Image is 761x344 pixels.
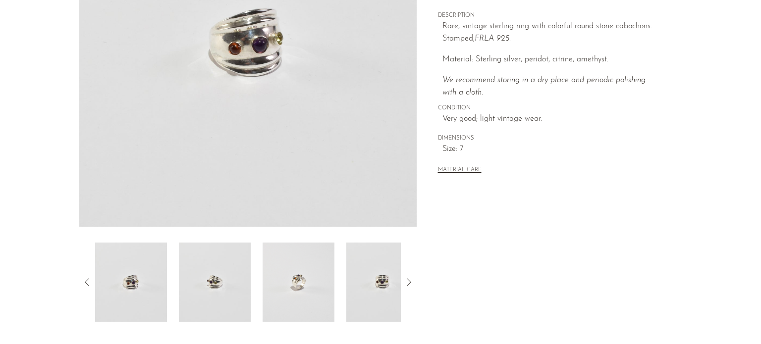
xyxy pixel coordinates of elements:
img: Colorful Statement Ring [179,243,251,322]
img: Colorful Statement Ring [263,243,334,322]
p: Rare, vintage sterling ring with colorful round stone cabochons. Stamped, [442,20,661,46]
p: Material: Sterling silver, peridot, citrine, amethyst. [442,53,661,66]
img: Colorful Statement Ring [346,243,418,322]
button: MATERIAL CARE [438,167,482,174]
i: We recommend storing in a dry place and periodic polishing with a cloth. [442,76,646,97]
img: Colorful Statement Ring [95,243,167,322]
span: CONDITION [438,104,661,113]
span: Size: 7 [442,143,661,156]
span: DESCRIPTION [438,11,661,20]
em: FRLA 925. [475,35,511,43]
span: DIMENSIONS [438,134,661,143]
span: Very good; light vintage wear. [442,113,661,126]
